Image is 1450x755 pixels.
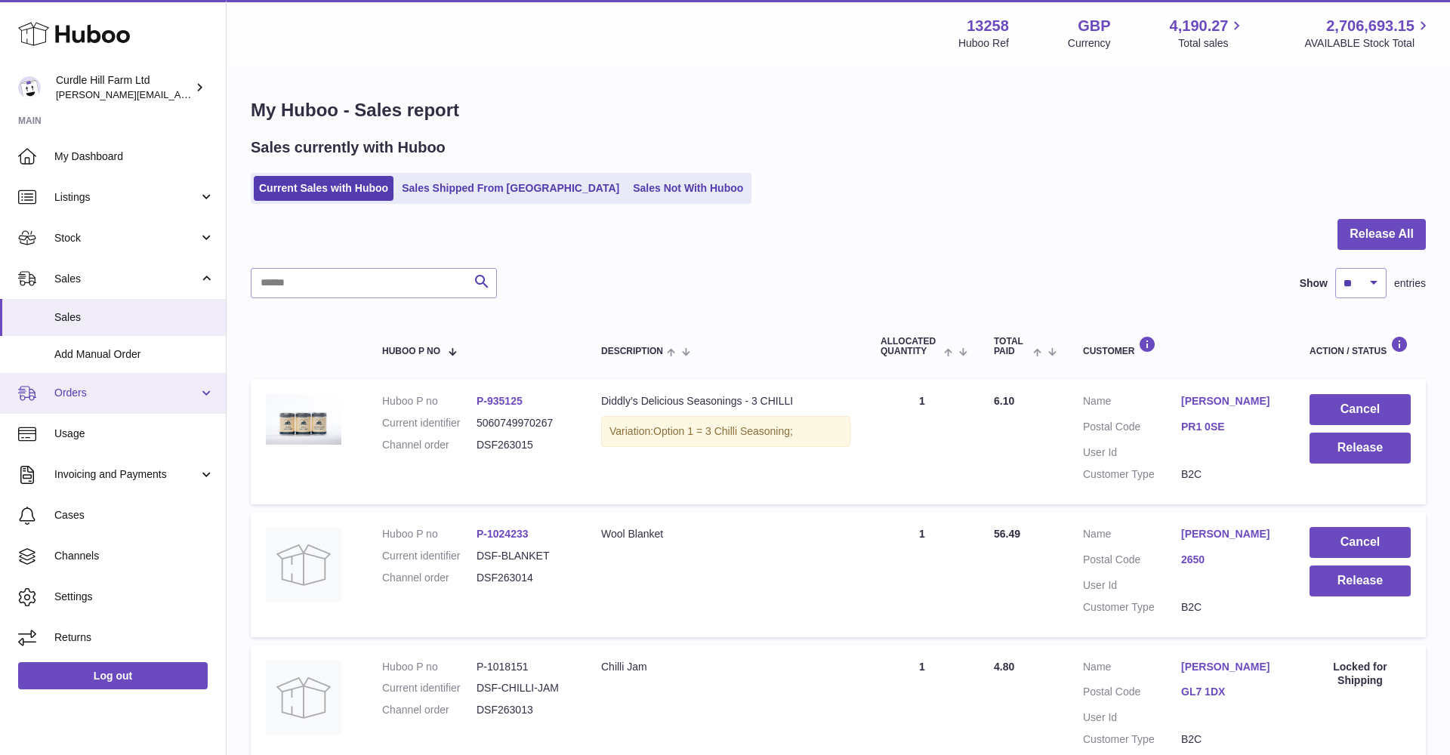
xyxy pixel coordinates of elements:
[382,703,477,717] dt: Channel order
[56,88,303,100] span: [PERSON_NAME][EMAIL_ADDRESS][DOMAIN_NAME]
[1337,219,1426,250] button: Release All
[1181,527,1279,541] a: [PERSON_NAME]
[382,527,477,541] dt: Huboo P no
[1181,600,1279,615] dd: B2C
[1310,527,1411,558] button: Cancel
[1083,660,1181,678] dt: Name
[1170,16,1246,51] a: 4,190.27 Total sales
[266,527,341,602] img: no-photo.jpg
[865,512,979,637] td: 1
[382,347,440,356] span: Huboo P no
[477,528,529,540] a: P-1024233
[1181,420,1279,434] a: PR1 0SE
[1310,433,1411,464] button: Release
[1083,394,1181,412] dt: Name
[477,703,571,717] dd: DSF263013
[865,379,979,504] td: 1
[1181,685,1279,699] a: GL7 1DX
[382,416,477,430] dt: Current identifier
[396,176,625,201] a: Sales Shipped From [GEOGRAPHIC_DATA]
[1394,276,1426,291] span: entries
[1310,336,1411,356] div: Action / Status
[18,662,208,689] a: Log out
[1068,36,1111,51] div: Currency
[1181,732,1279,747] dd: B2C
[54,231,199,245] span: Stock
[251,98,1426,122] h1: My Huboo - Sales report
[1181,553,1279,567] a: 2650
[1181,660,1279,674] a: [PERSON_NAME]
[1310,660,1411,689] div: Locked for Shipping
[54,549,214,563] span: Channels
[477,571,571,585] dd: DSF263014
[477,416,571,430] dd: 5060749970267
[54,467,199,482] span: Invoicing and Payments
[477,681,571,695] dd: DSF-CHILLI-JAM
[628,176,748,201] a: Sales Not With Huboo
[1304,36,1432,51] span: AVAILABLE Stock Total
[1083,467,1181,482] dt: Customer Type
[1083,685,1181,703] dt: Postal Code
[1181,467,1279,482] dd: B2C
[1310,394,1411,425] button: Cancel
[1300,276,1328,291] label: Show
[994,395,1014,407] span: 6.10
[477,395,523,407] a: P-935125
[1083,336,1279,356] div: Customer
[653,425,793,437] span: Option 1 = 3 Chilli Seasoning;
[1078,16,1110,36] strong: GBP
[382,681,477,695] dt: Current identifier
[266,660,341,735] img: no-photo.jpg
[967,16,1009,36] strong: 13258
[601,347,663,356] span: Description
[958,36,1009,51] div: Huboo Ref
[1083,420,1181,438] dt: Postal Code
[382,394,477,408] dt: Huboo P no
[382,660,477,674] dt: Huboo P no
[54,347,214,362] span: Add Manual Order
[601,416,850,447] div: Variation:
[54,386,199,400] span: Orders
[382,438,477,452] dt: Channel order
[601,660,850,674] div: Chilli Jam
[254,176,393,201] a: Current Sales with Huboo
[1304,16,1432,51] a: 2,706,693.15 AVAILABLE Stock Total
[54,590,214,604] span: Settings
[1310,565,1411,596] button: Release
[477,438,571,452] dd: DSF263015
[251,137,446,158] h2: Sales currently with Huboo
[54,508,214,522] span: Cases
[1083,710,1181,725] dt: User Id
[1083,445,1181,460] dt: User Id
[1083,600,1181,615] dt: Customer Type
[54,272,199,286] span: Sales
[266,394,341,445] img: EOB_7368EOB.jpg
[994,528,1020,540] span: 56.49
[54,190,199,205] span: Listings
[1083,578,1181,593] dt: User Id
[54,427,214,441] span: Usage
[54,149,214,164] span: My Dashboard
[1181,394,1279,408] a: [PERSON_NAME]
[54,630,214,645] span: Returns
[54,310,214,325] span: Sales
[1178,36,1245,51] span: Total sales
[994,661,1014,673] span: 4.80
[601,394,850,408] div: Diddly’s Delicious Seasonings - 3 CHILLI
[601,527,850,541] div: Wool Blanket
[18,76,41,99] img: miranda@diddlysquatfarmshop.com
[1083,732,1181,747] dt: Customer Type
[1170,16,1229,36] span: 4,190.27
[881,337,940,356] span: ALLOCATED Quantity
[1083,527,1181,545] dt: Name
[1326,16,1415,36] span: 2,706,693.15
[56,73,192,102] div: Curdle Hill Farm Ltd
[382,549,477,563] dt: Current identifier
[994,337,1029,356] span: Total paid
[477,660,571,674] dd: P-1018151
[477,549,571,563] dd: DSF-BLANKET
[382,571,477,585] dt: Channel order
[1083,553,1181,571] dt: Postal Code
